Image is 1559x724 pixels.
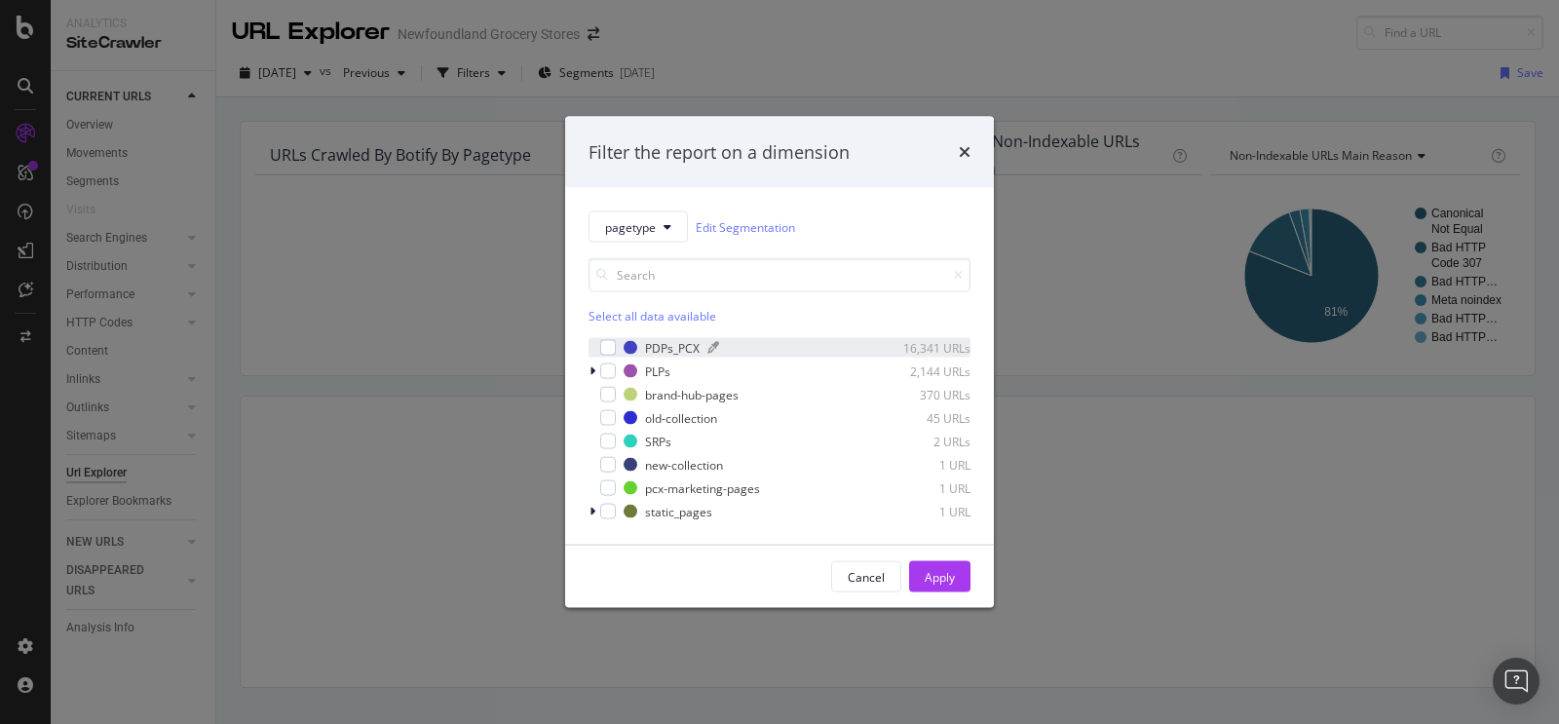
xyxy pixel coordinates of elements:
[645,433,671,449] div: SRPs
[875,433,970,449] div: 2 URLs
[605,218,656,235] span: pagetype
[875,456,970,473] div: 1 URL
[875,503,970,519] div: 1 URL
[645,339,700,356] div: PDPs_PCX
[875,409,970,426] div: 45 URLs
[645,456,723,473] div: new-collection
[909,561,970,592] button: Apply
[875,339,970,356] div: 16,341 URLs
[925,568,955,585] div: Apply
[875,479,970,496] div: 1 URL
[645,386,739,402] div: brand-hub-pages
[589,308,970,324] div: Select all data available
[875,362,970,379] div: 2,144 URLs
[696,216,795,237] a: Edit Segmentation
[565,116,994,608] div: modal
[645,503,712,519] div: static_pages
[645,362,670,379] div: PLPs
[589,139,850,165] div: Filter the report on a dimension
[645,479,760,496] div: pcx-marketing-pages
[589,211,688,243] button: pagetype
[1493,658,1540,705] div: Open Intercom Messenger
[645,409,717,426] div: old-collection
[589,258,970,292] input: Search
[831,561,901,592] button: Cancel
[875,386,970,402] div: 370 URLs
[848,568,885,585] div: Cancel
[959,139,970,165] div: times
